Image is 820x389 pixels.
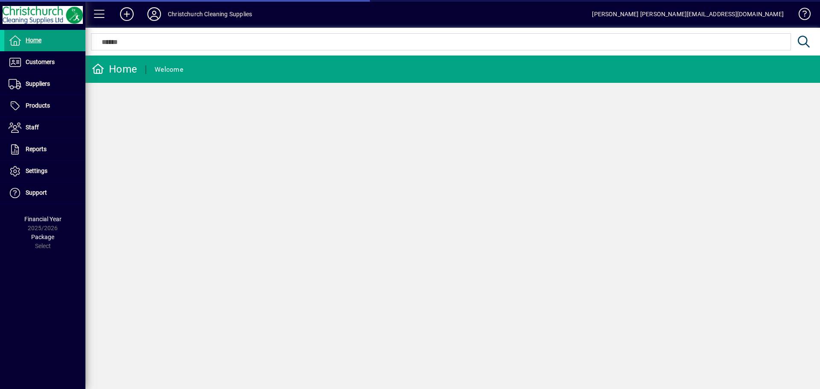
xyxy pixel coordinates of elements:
[4,182,85,204] a: Support
[24,216,61,222] span: Financial Year
[168,7,252,21] div: Christchurch Cleaning Supplies
[792,2,809,29] a: Knowledge Base
[592,7,784,21] div: [PERSON_NAME] [PERSON_NAME][EMAIL_ADDRESS][DOMAIN_NAME]
[26,37,41,44] span: Home
[26,167,47,174] span: Settings
[26,80,50,87] span: Suppliers
[4,117,85,138] a: Staff
[26,124,39,131] span: Staff
[26,102,50,109] span: Products
[113,6,141,22] button: Add
[155,63,183,76] div: Welcome
[31,234,54,240] span: Package
[26,58,55,65] span: Customers
[4,139,85,160] a: Reports
[4,161,85,182] a: Settings
[26,146,47,152] span: Reports
[141,6,168,22] button: Profile
[4,52,85,73] a: Customers
[4,95,85,117] a: Products
[92,62,137,76] div: Home
[4,73,85,95] a: Suppliers
[26,189,47,196] span: Support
